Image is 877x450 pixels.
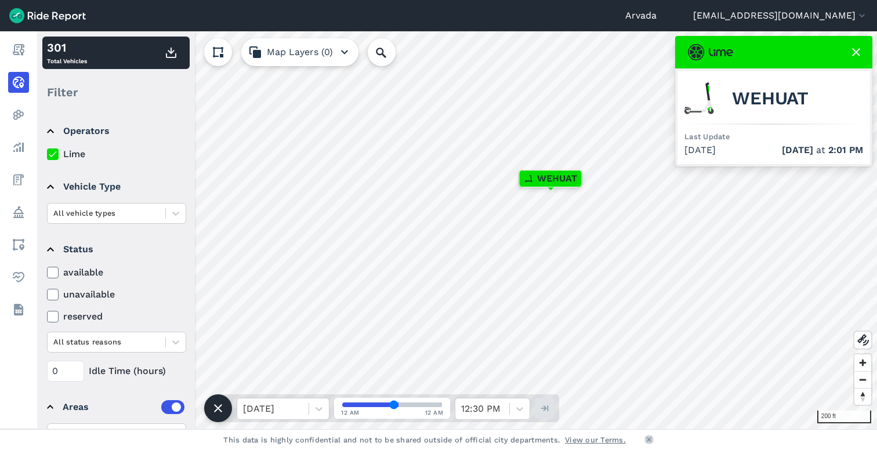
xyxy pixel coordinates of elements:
[425,408,444,417] span: 12 AM
[47,266,186,280] label: available
[8,267,29,288] a: Health
[47,39,87,67] div: Total Vehicles
[241,38,358,66] button: Map Layers (0)
[42,74,190,110] div: Filter
[565,434,626,445] a: View our Terms.
[782,143,863,157] span: at
[47,170,184,203] summary: Vehicle Type
[47,115,184,147] summary: Operators
[47,391,184,423] summary: Areas
[828,144,863,155] span: 2:01 PM
[854,371,871,388] button: Zoom out
[854,388,871,405] button: Reset bearing to north
[47,310,186,324] label: reserved
[8,169,29,190] a: Fees
[63,400,184,414] div: Areas
[8,39,29,60] a: Report
[732,92,809,106] span: WEHUAT
[47,361,186,382] div: Idle Time (hours)
[684,132,730,141] span: Last Update
[8,299,29,320] a: Datasets
[37,31,877,429] canvas: Map
[47,288,186,302] label: unavailable
[854,354,871,371] button: Zoom in
[817,411,871,423] div: 200 ft
[341,408,360,417] span: 12 AM
[688,44,733,60] img: Lime
[368,38,414,66] input: Search Location or Vehicles
[47,147,186,161] label: Lime
[684,82,716,114] img: Lime scooter
[8,202,29,223] a: Policy
[47,39,87,56] div: 301
[8,234,29,255] a: Areas
[8,72,29,93] a: Realtime
[625,9,657,23] a: Arvada
[47,233,184,266] summary: Status
[693,9,868,23] button: [EMAIL_ADDRESS][DOMAIN_NAME]
[8,137,29,158] a: Analyze
[684,143,863,157] div: [DATE]
[537,172,577,186] span: WEHUAT
[8,104,29,125] a: Heatmaps
[9,8,86,23] img: Ride Report
[782,144,813,155] span: [DATE]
